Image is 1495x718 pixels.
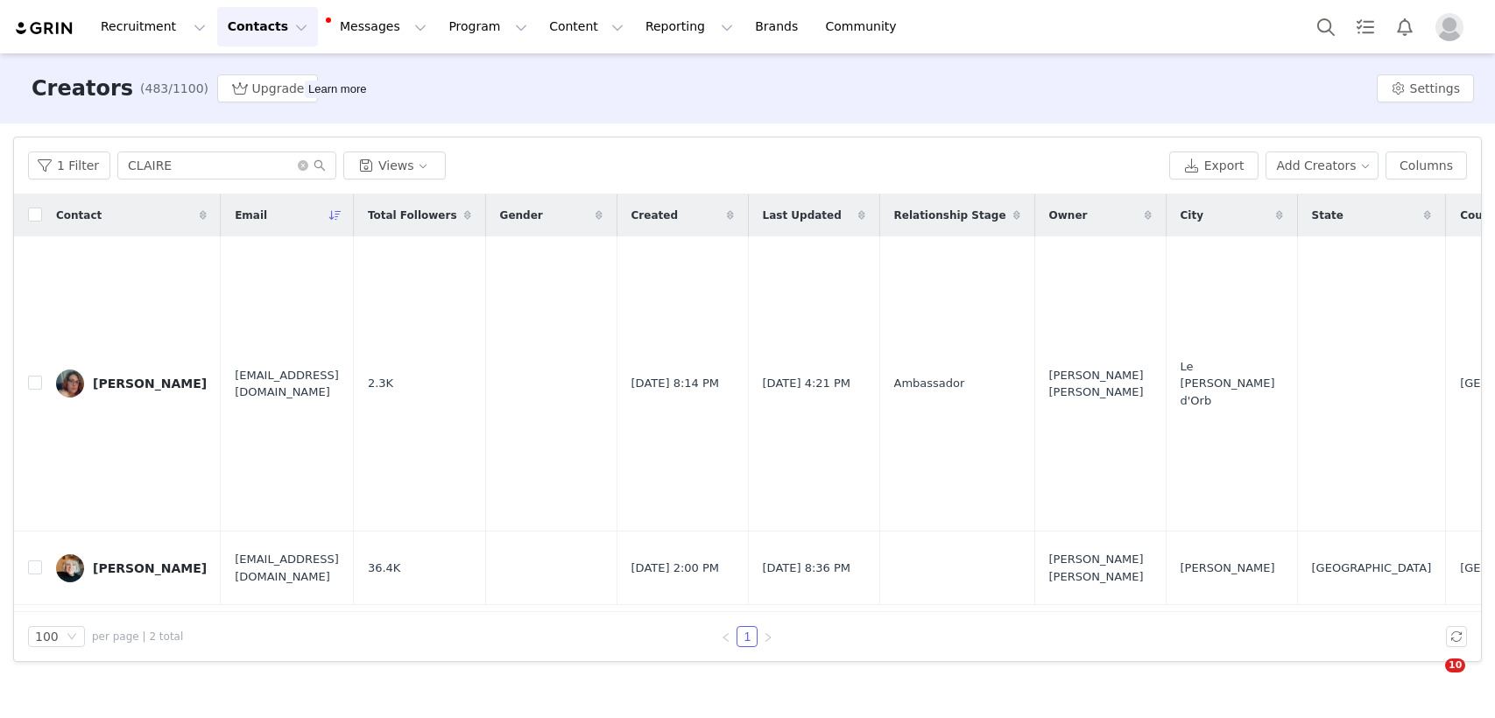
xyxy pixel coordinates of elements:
span: Created [631,208,678,223]
span: Relationship Stage [894,208,1006,223]
a: Community [815,7,915,46]
a: [PERSON_NAME] [56,554,207,582]
li: Next Page [758,626,779,647]
button: Export [1169,151,1259,179]
span: [PERSON_NAME] [PERSON_NAME] [1049,551,1152,585]
img: placeholder-profile.jpg [1435,13,1463,41]
span: Ambassador [894,375,965,392]
span: [EMAIL_ADDRESS][DOMAIN_NAME] [235,367,339,401]
button: Search [1307,7,1345,46]
span: [DATE] 4:21 PM [763,375,850,392]
div: 100 [35,627,59,646]
button: Messages [319,7,437,46]
i: icon: close-circle [298,160,308,171]
img: 530edf4f-052c-4ea7-80ac-0d9634b78e94.jpg [56,370,84,398]
img: 8899fd1b-93f2-4feb-a0c0-5109cc3797b5.jpg [56,554,84,582]
span: Total Followers [368,208,457,223]
div: [PERSON_NAME] [93,561,207,575]
h3: Creators [32,73,133,104]
iframe: Intercom live chat [1409,658,1451,700]
span: Owner [1049,208,1088,223]
span: 36.4K [368,560,400,577]
span: [PERSON_NAME] [1181,560,1275,577]
img: grin logo [14,20,75,37]
a: 1 [737,627,757,646]
button: Recruitment [90,7,216,46]
i: icon: right [763,632,773,643]
span: Gender [500,208,543,223]
span: 2.3K [368,375,393,392]
span: Le [PERSON_NAME] d'Orb [1181,358,1283,410]
button: Views [343,151,446,179]
span: City [1181,208,1203,223]
a: Tasks [1346,7,1385,46]
button: Add Creators [1266,151,1379,179]
a: Brands [744,7,814,46]
button: Upgrade [217,74,319,102]
button: Notifications [1386,7,1424,46]
button: Program [438,7,538,46]
span: [DATE] 8:14 PM [631,375,719,392]
span: 10 [1445,658,1465,672]
span: Email [235,208,267,223]
button: Content [539,7,634,46]
button: Settings [1377,74,1474,102]
i: icon: down [67,631,77,644]
span: State [1312,208,1343,223]
button: Profile [1425,13,1481,41]
span: [DATE] 8:36 PM [763,560,850,577]
span: [EMAIL_ADDRESS][DOMAIN_NAME] [235,551,339,585]
button: Columns [1386,151,1467,179]
span: Last Updated [763,208,842,223]
i: icon: left [721,632,731,643]
input: Search... [117,151,336,179]
span: (483/1100) [140,80,208,98]
button: 1 Filter [28,151,110,179]
li: 1 [737,626,758,647]
span: [DATE] 2:00 PM [631,560,719,577]
button: Reporting [635,7,744,46]
i: icon: search [314,159,326,172]
div: [PERSON_NAME] [93,377,207,391]
span: Contact [56,208,102,223]
span: per page | 2 total [92,629,183,644]
li: Previous Page [716,626,737,647]
span: [PERSON_NAME] [PERSON_NAME] [1049,367,1152,401]
div: Tooltip anchor [305,81,370,98]
button: Contacts [217,7,318,46]
a: [PERSON_NAME] [56,370,207,398]
span: [GEOGRAPHIC_DATA] [1312,560,1432,577]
